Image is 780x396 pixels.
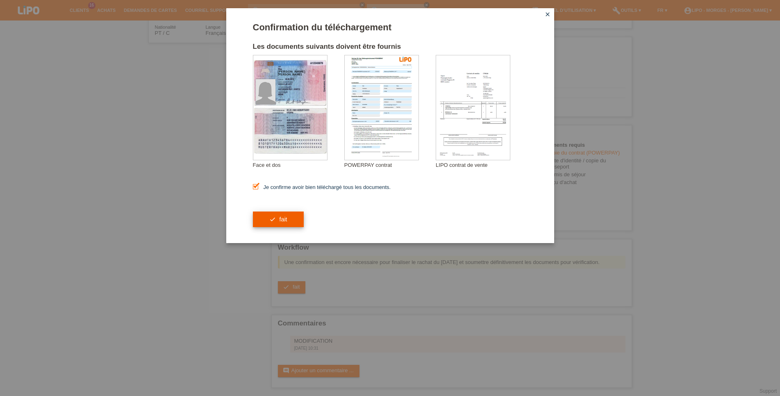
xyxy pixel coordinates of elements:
[345,55,418,160] img: upload_document_confirmation_type_contract_kkg_whitelabel.png
[253,162,344,168] div: Face et dos
[253,43,528,55] h2: Les documents suivants doivent être fournis
[544,11,551,18] i: close
[436,55,510,160] img: upload_document_confirmation_type_receipt_generic.png
[344,162,436,168] div: POWERPAY contrat
[542,10,553,20] a: close
[279,216,287,223] span: fait
[278,70,319,73] div: [PERSON_NAME]
[253,22,528,32] h1: Confirmation du téléchargement
[269,216,276,223] i: check
[253,184,391,190] label: Je confirme avoir bien téléchargé tous les documents.
[253,55,327,160] img: upload_document_confirmation_type_id_foreign_empty.png
[256,79,275,105] img: foreign_id_photo_female.png
[399,57,412,62] img: 39073_print.png
[278,73,319,76] div: [PERSON_NAME]
[436,162,527,168] div: LIPO contrat de vente
[253,212,304,227] button: check fait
